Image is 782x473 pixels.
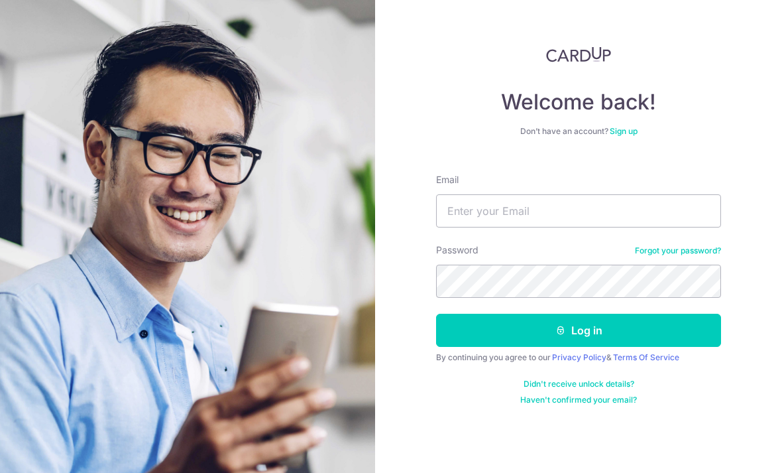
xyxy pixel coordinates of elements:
[524,379,634,389] a: Didn't receive unlock details?
[436,194,721,228] input: Enter your Email
[552,352,606,362] a: Privacy Policy
[436,89,721,115] h4: Welcome back!
[546,46,611,62] img: CardUp Logo
[610,126,638,136] a: Sign up
[436,243,478,257] label: Password
[635,245,721,256] a: Forgot your password?
[436,352,721,363] div: By continuing you agree to our &
[436,173,459,186] label: Email
[613,352,679,362] a: Terms Of Service
[520,395,637,405] a: Haven't confirmed your email?
[436,126,721,137] div: Don’t have an account?
[436,314,721,347] button: Log in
